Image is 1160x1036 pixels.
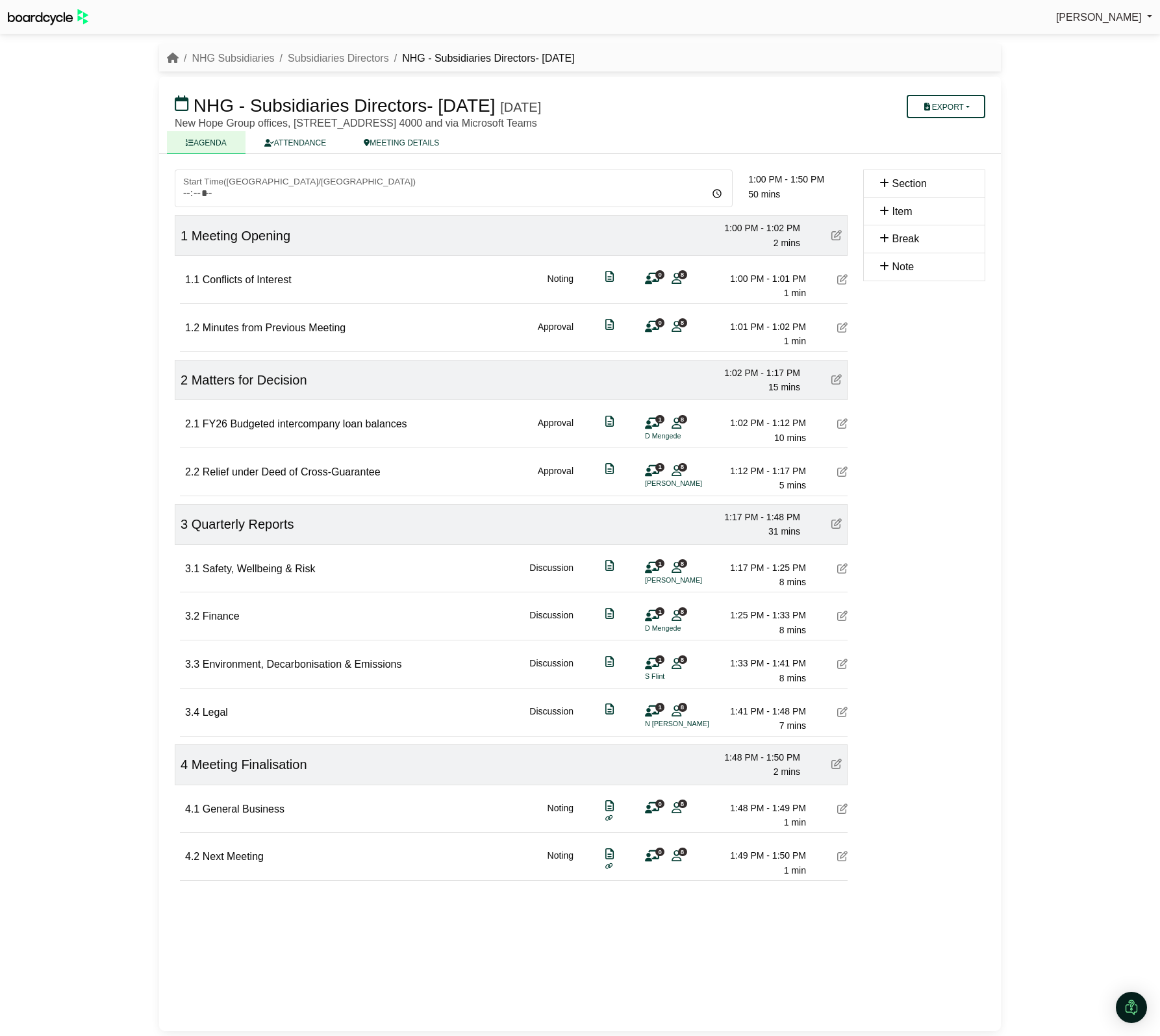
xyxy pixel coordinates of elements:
[288,53,389,64] a: Subsidiaries Directors
[1056,9,1152,26] a: [PERSON_NAME]
[774,238,800,248] span: 2 mins
[8,9,88,25] img: BoardcycleBlackGreen-aaafeed430059cb809a45853b8cf6d952af9d84e6e89e1f1685b34bfd5cb7d64.svg
[203,563,316,574] span: Safety, Wellbeing & Risk
[175,118,537,129] span: New Hope Group offices, [STREET_ADDRESS] 4000 and via Microsoft Teams
[715,801,806,815] div: 1:48 PM - 1:49 PM
[779,480,806,490] span: 5 mins
[655,463,664,472] span: 1
[192,53,274,64] a: NHG Subsidiaries
[192,373,307,387] span: Matters for Decision
[655,559,664,568] span: 1
[203,851,264,862] span: Next Meeting
[645,671,742,682] li: S Flint
[715,561,806,575] div: 1:17 PM - 1:25 PM
[655,318,664,327] span: 0
[645,478,742,489] li: [PERSON_NAME]
[185,322,199,333] span: 1.2
[784,336,806,346] span: 1 min
[1116,992,1147,1023] div: Open Intercom Messenger
[167,131,246,154] a: AGENDA
[715,608,806,622] div: 1:25 PM - 1:33 PM
[185,466,199,477] span: 2.2
[548,272,574,301] div: Noting
[538,320,574,349] div: Approval
[192,517,294,531] span: Quarterly Reports
[548,801,574,830] div: Noting
[748,189,780,199] span: 50 mins
[892,233,919,244] span: Break
[678,607,687,616] span: 8
[655,607,664,616] span: 1
[779,577,806,587] span: 8 mins
[892,261,914,272] span: Note
[645,718,742,729] li: N [PERSON_NAME]
[203,274,292,285] span: Conflicts of Interest
[678,415,687,423] span: 8
[655,270,664,279] span: 0
[907,95,985,118] button: Export
[655,703,664,711] span: 1
[185,707,199,718] span: 3.4
[203,707,228,718] span: Legal
[715,848,806,863] div: 1:49 PM - 1:50 PM
[715,704,806,718] div: 1:41 PM - 1:48 PM
[784,817,806,828] span: 1 min
[181,229,188,243] span: 1
[715,656,806,670] div: 1:33 PM - 1:41 PM
[774,433,806,443] span: 10 mins
[768,382,800,392] span: 15 mins
[203,611,240,622] span: Finance
[529,656,574,685] div: Discussion
[167,50,575,67] nav: breadcrumb
[203,803,284,815] span: General Business
[779,625,806,635] span: 8 mins
[185,803,199,815] span: 4.1
[892,178,926,189] span: Section
[192,757,307,772] span: Meeting Finalisation
[655,800,664,808] span: 0
[715,464,806,478] div: 1:12 PM - 1:17 PM
[779,720,806,731] span: 7 mins
[203,466,381,477] span: Relief under Deed of Cross-Guarantee
[185,851,199,862] span: 4.2
[678,848,687,856] span: 8
[181,517,188,531] span: 3
[655,848,664,856] span: 0
[538,464,574,493] div: Approval
[784,288,806,298] span: 1 min
[645,623,742,634] li: D Mengede
[678,318,687,327] span: 8
[185,418,199,429] span: 2.1
[529,704,574,733] div: Discussion
[678,800,687,808] span: 8
[181,373,188,387] span: 2
[389,50,575,67] li: NHG - Subsidiaries Directors- [DATE]
[774,766,800,777] span: 2 mins
[203,659,402,670] span: Environment, Decarbonisation & Emissions
[709,750,800,764] div: 1:48 PM - 1:50 PM
[709,366,800,380] div: 1:02 PM - 1:17 PM
[678,463,687,472] span: 8
[715,416,806,430] div: 1:02 PM - 1:12 PM
[529,561,574,590] div: Discussion
[768,526,800,537] span: 31 mins
[203,418,407,429] span: FY26 Budgeted intercompany loan balances
[185,659,199,670] span: 3.3
[715,272,806,286] div: 1:00 PM - 1:01 PM
[185,611,199,622] span: 3.2
[500,99,541,115] div: [DATE]
[529,608,574,637] div: Discussion
[1056,12,1142,23] span: [PERSON_NAME]
[655,415,664,423] span: 1
[194,95,496,116] span: NHG - Subsidiaries Directors- [DATE]
[678,655,687,664] span: 8
[192,229,290,243] span: Meeting Opening
[185,563,199,574] span: 3.1
[709,221,800,235] div: 1:00 PM - 1:02 PM
[678,270,687,279] span: 8
[655,655,664,664] span: 1
[345,131,458,154] a: MEETING DETAILS
[538,416,574,445] div: Approval
[748,172,848,186] div: 1:00 PM - 1:50 PM
[715,320,806,334] div: 1:01 PM - 1:02 PM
